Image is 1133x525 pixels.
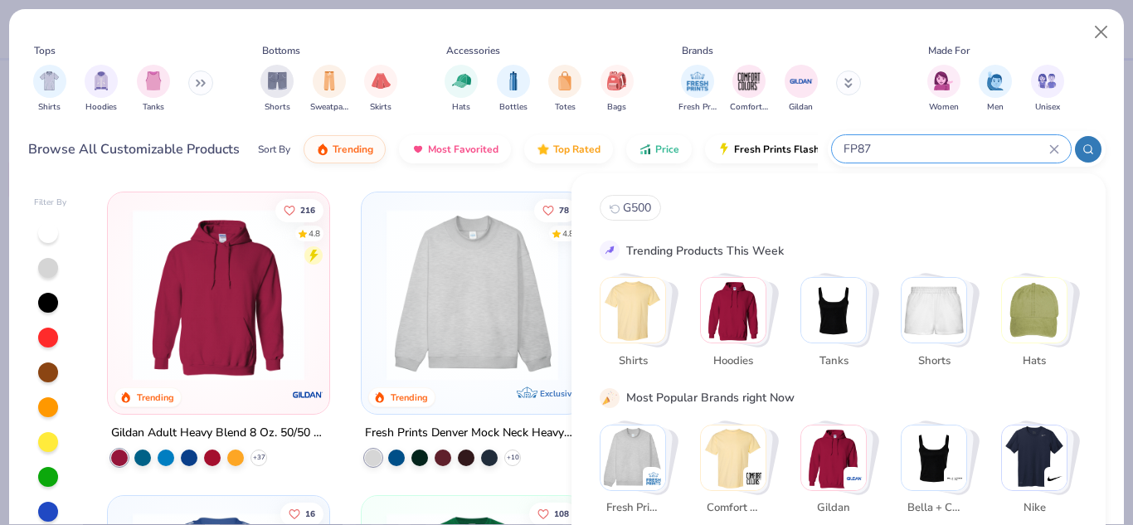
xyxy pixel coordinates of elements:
[553,510,568,518] span: 108
[137,65,170,114] div: filter for Tanks
[789,69,814,94] img: Gildan Image
[34,43,56,58] div: Tops
[428,143,498,156] span: Most Favorited
[907,353,961,370] span: Shorts
[504,71,523,90] img: Bottles Image
[1031,65,1064,114] button: filter button
[524,135,613,163] button: Top Rated
[700,425,776,523] button: Stack Card Button Comfort Colors
[304,135,386,163] button: Trending
[927,65,960,114] div: filter for Women
[316,143,329,156] img: trending.gif
[902,278,966,343] img: Shorts
[987,101,1004,114] span: Men
[800,425,877,523] button: Stack Card Button Gildan
[275,198,323,221] button: Like
[602,391,617,406] img: party_popper.gif
[600,277,676,376] button: Stack Card Button Shirts
[533,198,576,221] button: Like
[548,65,581,114] button: filter button
[38,101,61,114] span: Shirts
[292,378,325,411] img: Gildan logo
[1001,277,1077,376] button: Stack Card Button Hats
[34,197,67,209] div: Filter By
[497,65,530,114] div: filter for Bottles
[601,65,634,114] div: filter for Bags
[558,206,568,214] span: 78
[144,71,163,90] img: Tanks Image
[1038,71,1057,90] img: Unisex Image
[365,423,580,444] div: Fresh Prints Denver Mock Neck Heavyweight Sweatshirt
[1001,425,1077,523] button: Stack Card Button Nike
[600,425,676,523] button: Stack Card Button Fresh Prints
[445,65,478,114] div: filter for Hats
[262,43,300,58] div: Bottoms
[701,425,766,490] img: Comfort Colors
[934,71,953,90] img: Women Image
[1086,17,1117,48] button: Close
[137,65,170,114] button: filter button
[645,470,662,487] img: Fresh Prints
[1008,500,1062,517] span: Nike
[124,209,313,381] img: 01756b78-01f6-4cc6-8d8a-3c30c1a0c8ac
[555,101,576,114] span: Totes
[310,65,348,114] button: filter button
[606,500,660,517] span: Fresh Prints
[601,425,665,490] img: Fresh Prints
[372,71,391,90] img: Skirts Image
[537,143,550,156] img: TopRated.gif
[626,135,692,163] button: Price
[85,65,118,114] button: filter button
[979,65,1012,114] div: filter for Men
[364,65,397,114] div: filter for Skirts
[746,470,762,487] img: Comfort Colors
[846,470,863,487] img: Gildan
[602,243,617,258] img: trend_line.gif
[901,277,977,376] button: Stack Card Button Shorts
[979,65,1012,114] button: filter button
[789,101,813,114] span: Gildan
[445,65,478,114] button: filter button
[553,143,601,156] span: Top Rated
[265,101,290,114] span: Shorts
[678,101,717,114] span: Fresh Prints
[548,65,581,114] div: filter for Totes
[411,143,425,156] img: most_fav.gif
[260,65,294,114] div: filter for Shorts
[626,242,784,260] div: Trending Products This Week
[902,425,966,490] img: Bella + Canvas
[562,227,573,240] div: 4.8
[801,278,866,343] img: Tanks
[928,43,970,58] div: Made For
[801,425,866,490] img: Gildan
[305,510,315,518] span: 16
[1008,353,1062,370] span: Hats
[499,101,528,114] span: Bottles
[1035,101,1060,114] span: Unisex
[607,71,625,90] img: Bags Image
[705,135,897,163] button: Fresh Prints Flash
[320,71,338,90] img: Sweatpants Image
[92,71,110,90] img: Hoodies Image
[300,206,315,214] span: 216
[601,65,634,114] button: filter button
[452,101,470,114] span: Hats
[33,65,66,114] button: filter button
[260,65,294,114] button: filter button
[1002,425,1067,490] img: Nike
[929,101,959,114] span: Women
[707,353,761,370] span: Hoodies
[734,143,819,156] span: Fresh Prints Flash
[310,101,348,114] span: Sweatpants
[566,209,755,381] img: a90f7c54-8796-4cb2-9d6e-4e9644cfe0fe
[946,470,963,487] img: Bella + Canvas
[730,65,768,114] div: filter for Comfort Colors
[452,71,471,90] img: Hats Image
[506,453,518,463] span: + 10
[907,500,961,517] span: Bella + Canvas
[556,71,574,90] img: Totes Image
[730,101,768,114] span: Comfort Colors
[685,69,710,94] img: Fresh Prints Image
[842,139,1049,158] input: Try "T-Shirt"
[717,143,731,156] img: flash.gif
